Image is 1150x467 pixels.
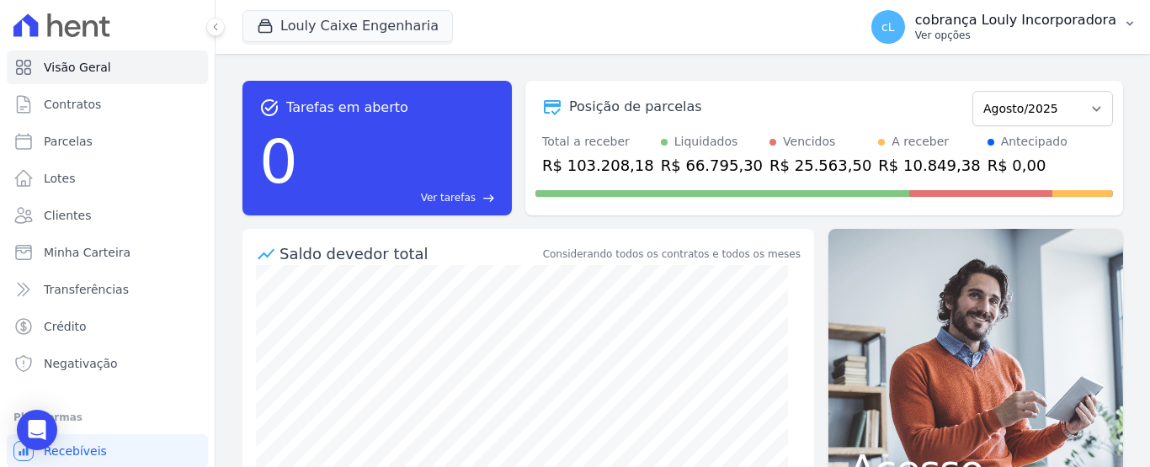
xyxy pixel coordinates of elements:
[259,118,298,205] div: 0
[674,133,738,151] div: Liquidados
[44,318,87,335] span: Crédito
[858,3,1150,50] button: cL cobrança Louly Incorporadora Ver opções
[892,133,949,151] div: A receber
[286,98,408,118] span: Tarefas em aberto
[881,21,895,33] span: cL
[44,96,101,113] span: Contratos
[44,133,93,150] span: Parcelas
[661,154,763,177] div: R$ 66.795,30
[44,59,111,76] span: Visão Geral
[280,242,540,265] div: Saldo devedor total
[542,154,654,177] div: R$ 103.208,18
[7,236,208,269] a: Minha Carteira
[44,170,76,187] span: Lotes
[7,199,208,232] a: Clientes
[988,154,1067,177] div: R$ 0,00
[7,125,208,158] a: Parcelas
[543,247,801,262] div: Considerando todos os contratos e todos os meses
[769,154,871,177] div: R$ 25.563,50
[44,244,130,261] span: Minha Carteira
[421,190,476,205] span: Ver tarefas
[44,355,118,372] span: Negativação
[915,29,1116,42] p: Ver opções
[17,410,57,450] div: Open Intercom Messenger
[44,207,91,224] span: Clientes
[44,281,129,298] span: Transferências
[7,88,208,121] a: Contratos
[7,162,208,195] a: Lotes
[915,12,1116,29] p: cobrança Louly Incorporadora
[783,133,835,151] div: Vencidos
[482,192,495,204] span: east
[7,310,208,343] a: Crédito
[259,98,280,118] span: task_alt
[13,407,201,427] div: Plataformas
[7,273,208,306] a: Transferências
[7,50,208,84] a: Visão Geral
[569,97,702,117] div: Posição de parcelas
[305,190,495,205] a: Ver tarefas east
[878,154,980,177] div: R$ 10.849,38
[1001,133,1067,151] div: Antecipado
[242,10,453,42] button: Louly Caixe Engenharia
[542,133,654,151] div: Total a receber
[7,347,208,380] a: Negativação
[44,443,107,459] span: Recebíveis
